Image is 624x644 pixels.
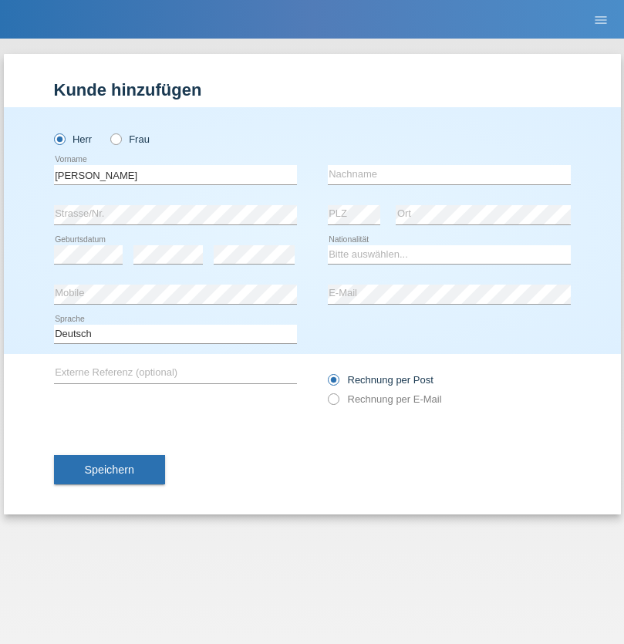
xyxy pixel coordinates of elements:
[110,133,120,143] input: Frau
[85,464,134,476] span: Speichern
[328,374,433,386] label: Rechnung per Post
[54,133,93,145] label: Herr
[328,374,338,393] input: Rechnung per Post
[328,393,338,413] input: Rechnung per E-Mail
[54,133,64,143] input: Herr
[54,455,165,484] button: Speichern
[54,80,571,99] h1: Kunde hinzufügen
[585,15,616,24] a: menu
[110,133,150,145] label: Frau
[593,12,609,28] i: menu
[328,393,442,405] label: Rechnung per E-Mail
